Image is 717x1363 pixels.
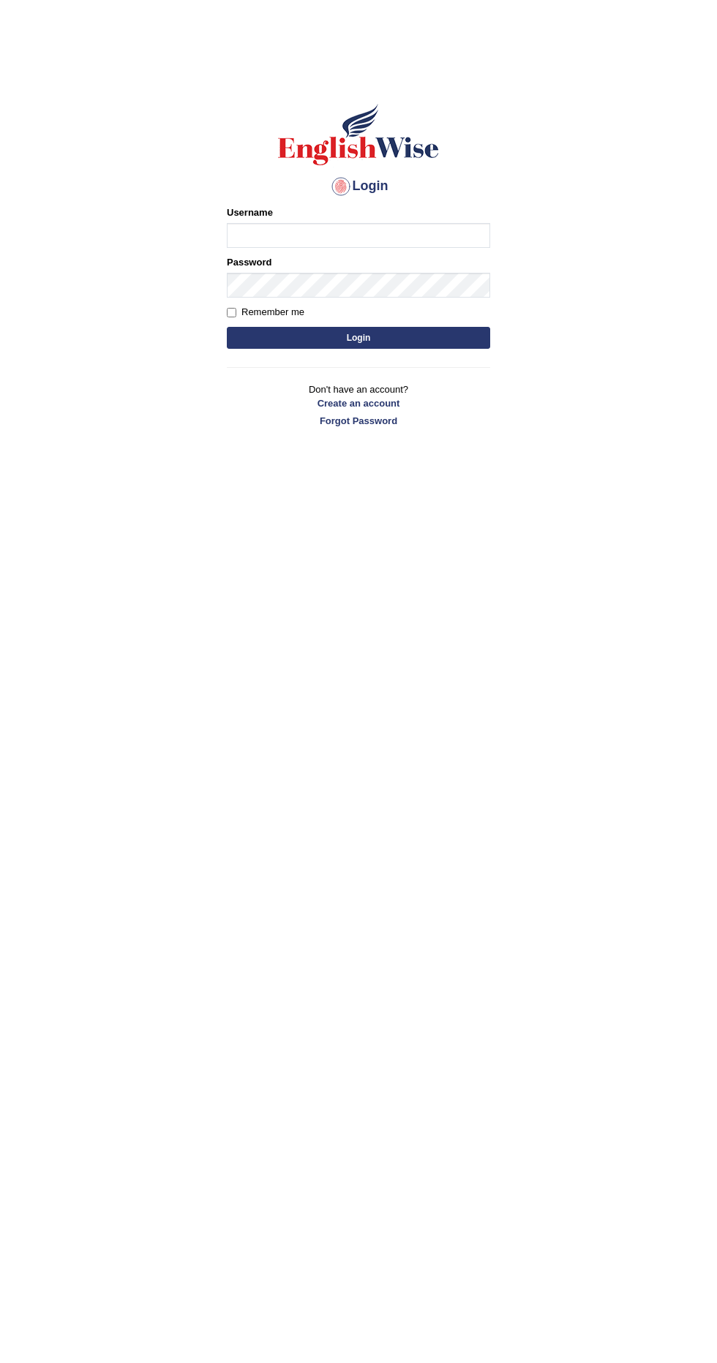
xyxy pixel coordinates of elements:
h4: Login [227,175,490,198]
label: Username [227,205,273,219]
label: Remember me [227,305,304,320]
button: Login [227,327,490,349]
label: Password [227,255,271,269]
img: Logo of English Wise sign in for intelligent practice with AI [275,102,442,167]
a: Create an account [227,396,490,410]
p: Don't have an account? [227,382,490,428]
a: Forgot Password [227,414,490,428]
input: Remember me [227,308,236,317]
